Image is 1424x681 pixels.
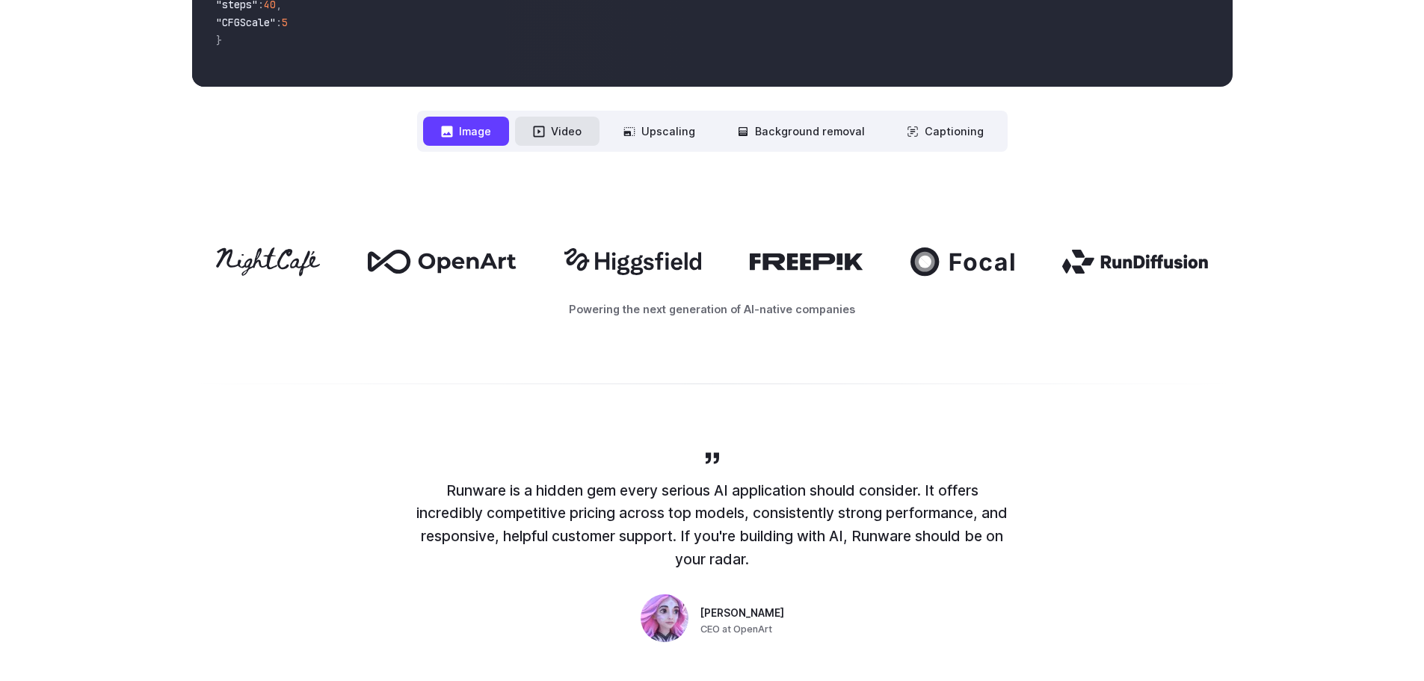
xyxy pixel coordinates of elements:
span: : [276,16,282,29]
p: Powering the next generation of AI-native companies [192,301,1233,318]
button: Image [423,117,509,146]
span: "CFGScale" [216,16,276,29]
img: Person [641,594,688,642]
p: Runware is a hidden gem every serious AI application should consider. It offers incredibly compet... [413,479,1011,571]
button: Captioning [889,117,1002,146]
button: Upscaling [605,117,713,146]
span: CEO at OpenArt [700,622,772,637]
button: Background removal [719,117,883,146]
button: Video [515,117,600,146]
span: [PERSON_NAME] [700,605,784,622]
span: 5 [282,16,288,29]
span: } [216,34,222,47]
